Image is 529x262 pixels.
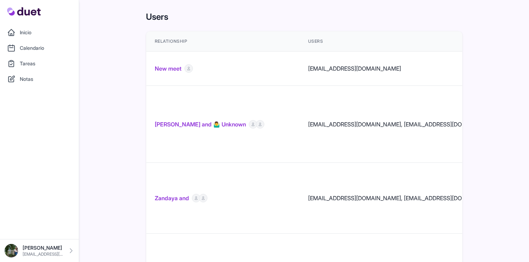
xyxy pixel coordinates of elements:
a: Tareas [4,56,75,71]
td: [EMAIL_ADDRESS][DOMAIN_NAME] [300,52,505,86]
a: Zandaya and [155,194,189,202]
p: [EMAIL_ADDRESS][DOMAIN_NAME] [23,251,63,257]
td: [EMAIL_ADDRESS][DOMAIN_NAME], [EMAIL_ADDRESS][DOMAIN_NAME] [300,86,505,163]
th: Relationship [146,31,300,52]
td: [EMAIL_ADDRESS][DOMAIN_NAME], [EMAIL_ADDRESS][DOMAIN_NAME] [300,163,505,234]
a: Notas [4,72,75,86]
h1: Users [146,11,463,23]
a: New meet [155,64,182,73]
img: DSC08576_Original.jpeg [4,244,18,258]
a: [PERSON_NAME] [EMAIL_ADDRESS][DOMAIN_NAME] [4,244,75,258]
p: [PERSON_NAME] [23,244,63,251]
th: Users [300,31,505,52]
a: Inicio [4,25,75,40]
a: [PERSON_NAME] and 🤷‍♂️ Unknown [155,120,246,129]
a: Calendario [4,41,75,55]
